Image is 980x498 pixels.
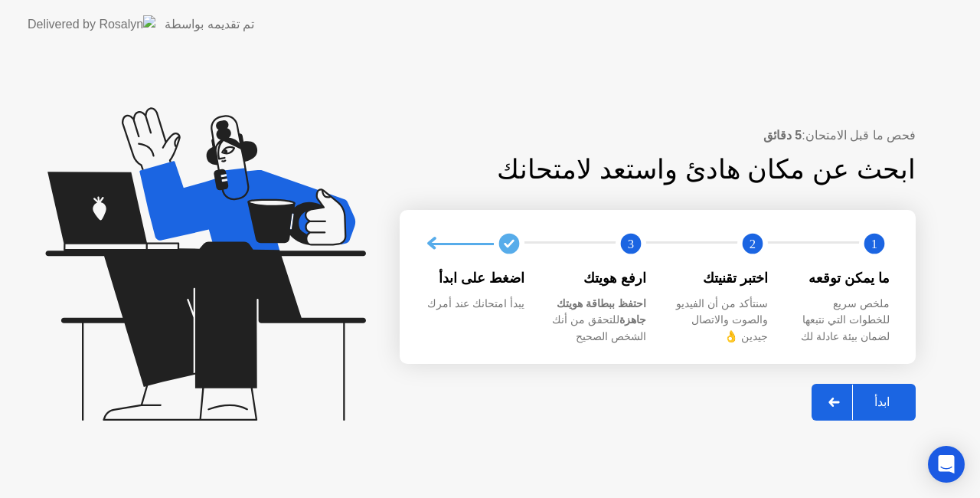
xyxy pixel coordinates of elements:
[853,395,911,409] div: ابدأ
[750,237,756,251] text: 2
[671,296,768,346] div: سنتأكد من أن الفيديو والصوت والاتصال جيدين 👌
[792,296,890,346] div: ملخص سريع للخطوات التي نتبعها لضمان بيئة عادلة لك
[549,268,646,288] div: ارفع هويتك
[628,237,634,251] text: 3
[400,126,916,145] div: فحص ما قبل الامتحان:
[427,296,524,313] div: يبدأ امتحانك عند أمرك
[871,237,877,251] text: 1
[549,296,646,346] div: للتحقق من أنك الشخص الصحيح
[928,446,965,483] div: Open Intercom Messenger
[557,297,646,326] b: احتفظ ببطاقة هويتك جاهزة
[792,268,890,288] div: ما يمكن توقعه
[763,129,802,142] b: 5 دقائق
[671,268,768,288] div: اختبر تقنيتك
[427,268,524,288] div: اضغط على ابدأ
[812,384,916,421] button: ابدأ
[28,15,155,33] img: Delivered by Rosalyn
[165,15,254,34] div: تم تقديمه بواسطة
[400,149,916,190] div: ابحث عن مكان هادئ واستعد لامتحانك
